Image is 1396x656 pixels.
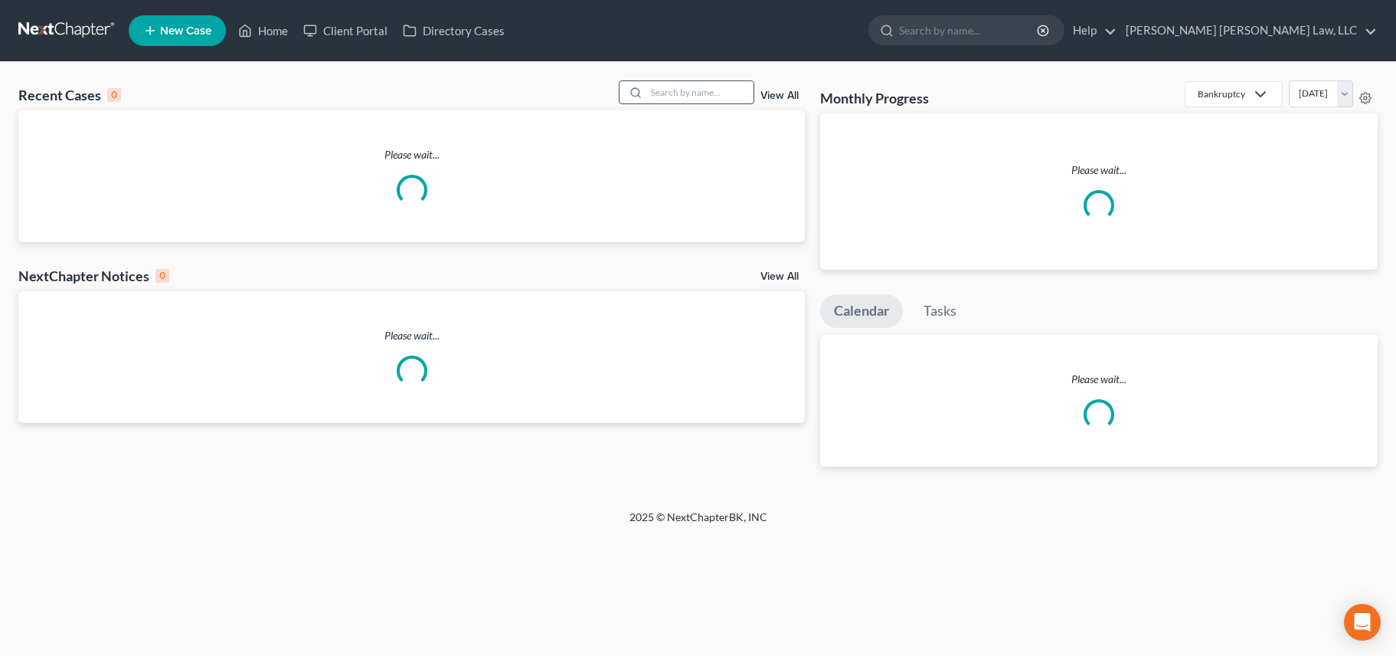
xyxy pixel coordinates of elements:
div: Bankruptcy [1198,87,1245,100]
a: View All [760,90,799,101]
a: Help [1065,17,1116,44]
a: View All [760,271,799,282]
a: [PERSON_NAME] [PERSON_NAME] Law, LLC [1118,17,1377,44]
div: 2025 © NextChapterBK, INC [262,510,1135,537]
div: NextChapter Notices [18,267,169,285]
a: Directory Cases [395,17,512,44]
p: Please wait... [820,372,1378,387]
div: 0 [107,88,121,102]
a: Calendar [820,294,903,328]
div: Recent Cases [18,86,121,104]
input: Search by name... [646,81,754,103]
p: Please wait... [832,162,1365,178]
p: Please wait... [18,328,805,343]
div: Open Intercom Messenger [1344,604,1381,641]
a: Client Portal [296,17,395,44]
h3: Monthly Progress [820,89,929,107]
input: Search by name... [899,16,1039,44]
a: Home [230,17,296,44]
div: 0 [155,269,169,283]
a: Tasks [910,294,970,328]
p: Please wait... [18,147,805,162]
span: New Case [160,25,211,37]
